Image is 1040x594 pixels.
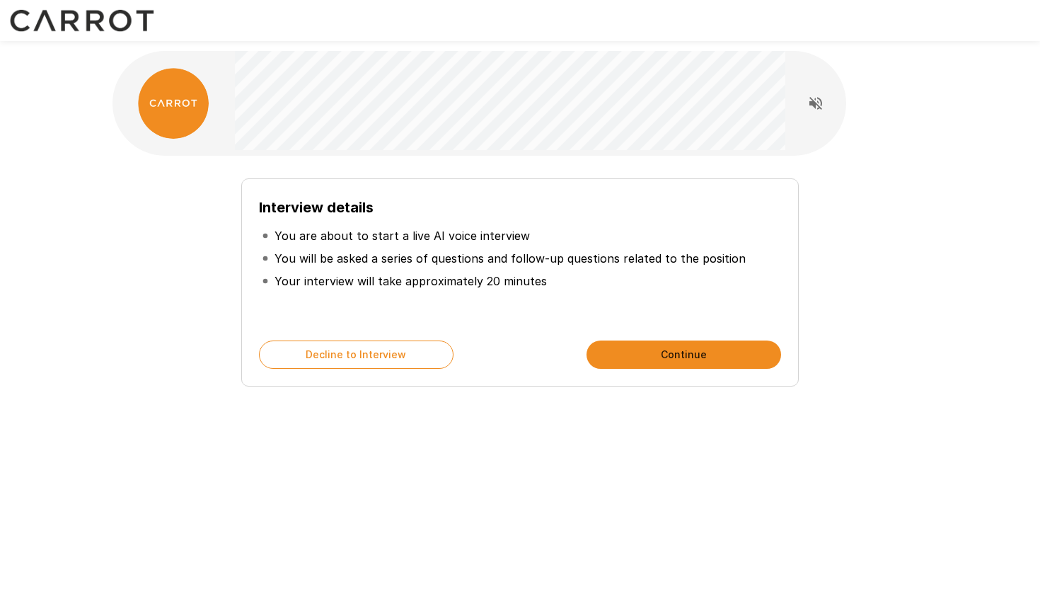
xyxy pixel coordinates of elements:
button: Decline to Interview [259,341,453,369]
p: Your interview will take approximately 20 minutes [275,273,547,290]
img: carrot_logo.png [138,68,209,139]
button: Read questions aloud [802,89,830,118]
p: You will be asked a series of questions and follow-up questions related to the position [275,250,746,267]
button: Continue [587,341,781,369]
p: You are about to start a live AI voice interview [275,227,530,244]
b: Interview details [259,199,374,216]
